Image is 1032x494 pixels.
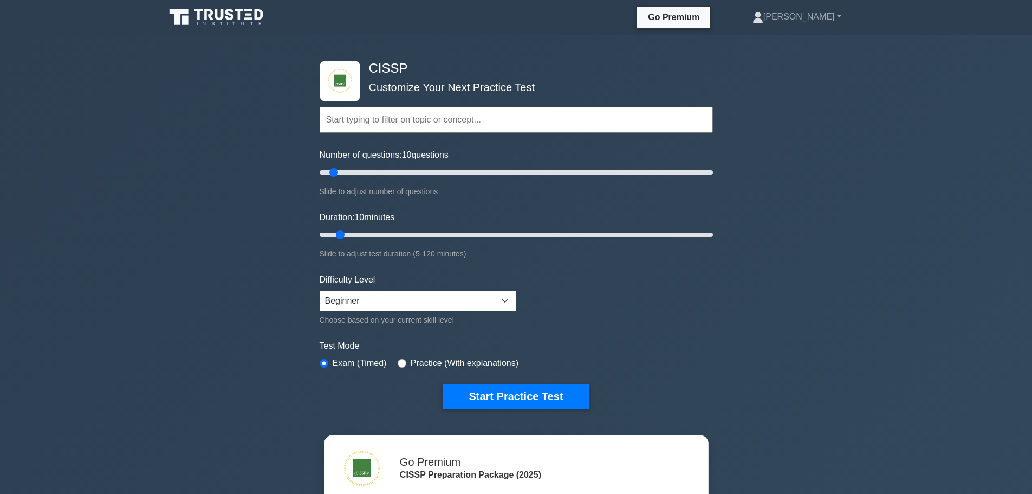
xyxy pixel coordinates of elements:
[726,6,867,28] a: [PERSON_NAME]
[320,339,713,352] label: Test Mode
[411,357,518,370] label: Practice (With explanations)
[320,211,395,224] label: Duration: minutes
[320,149,449,162] label: Number of questions: questions
[402,150,412,159] span: 10
[320,273,375,286] label: Difficulty Level
[333,357,387,370] label: Exam (Timed)
[320,185,713,198] div: Slide to adjust number of questions
[365,61,660,76] h4: CISSP
[320,313,516,326] div: Choose based on your current skill level
[641,10,706,24] a: Go Premium
[354,213,364,222] span: 10
[443,384,589,409] button: Start Practice Test
[320,107,713,133] input: Start typing to filter on topic or concept...
[320,247,713,260] div: Slide to adjust test duration (5-120 minutes)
